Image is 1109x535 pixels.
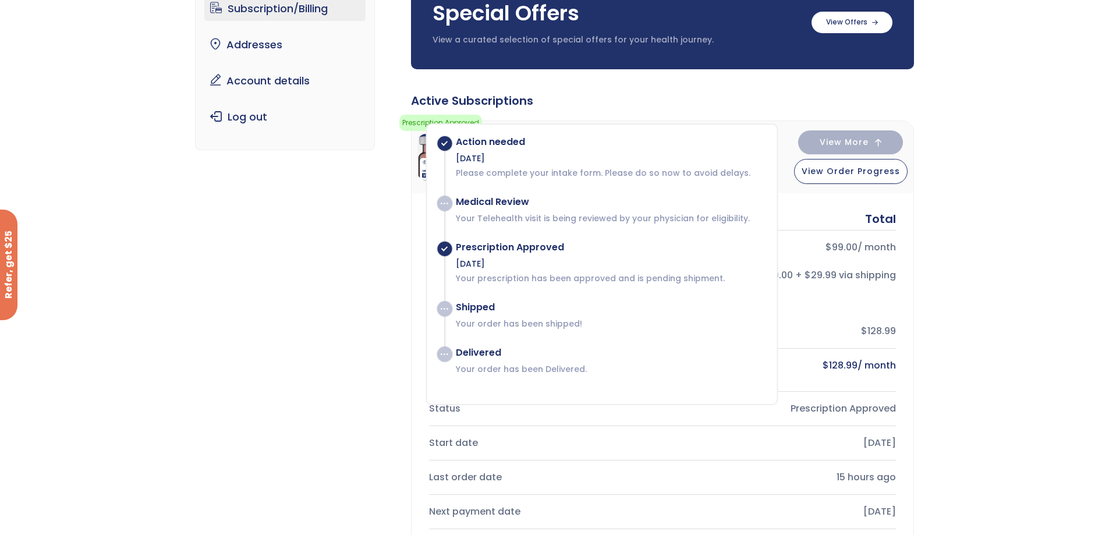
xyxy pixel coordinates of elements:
[672,323,896,339] div: $128.99
[456,212,765,224] p: Your Telehealth visit is being reviewed by your physician for eligibility.
[456,196,765,208] div: Medical Review
[399,115,482,131] span: Prescription Approved
[823,359,829,372] span: $
[411,93,914,109] div: Active Subscriptions
[204,105,366,129] a: Log out
[672,469,896,486] div: 15 hours ago
[798,130,903,154] button: View More
[672,357,896,374] div: / month
[825,240,832,254] span: $
[865,211,896,227] div: Total
[429,469,653,486] div: Last order date
[456,242,765,253] div: Prescription Approved
[204,69,366,93] a: Account details
[794,159,908,184] button: View Order Progress
[456,318,765,329] p: Your order has been shipped!
[429,504,653,520] div: Next payment date
[456,153,765,164] div: [DATE]
[802,165,900,177] span: View Order Progress
[429,401,653,417] div: Status
[823,359,858,372] bdi: 128.99
[672,267,896,284] div: $99.00 + $29.99 via shipping
[429,435,653,451] div: Start date
[456,136,765,148] div: Action needed
[672,239,896,256] div: / month
[456,167,765,179] p: Please complete your intake form. Please do so now to avoid delays.
[204,33,366,57] a: Addresses
[456,347,765,359] div: Delivered
[820,139,869,146] span: View More
[825,240,858,254] bdi: 99.00
[672,435,896,451] div: [DATE]
[672,401,896,417] div: Prescription Approved
[672,504,896,520] div: [DATE]
[456,363,765,375] p: Your order has been Delivered.
[417,134,452,180] img: MIC + B12 Monthly Plan
[433,34,800,46] p: View a curated selection of special offers for your health journey.
[456,258,765,270] div: [DATE]
[456,302,765,313] div: Shipped
[456,272,765,284] p: Your prescription has been approved and is pending shipment.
